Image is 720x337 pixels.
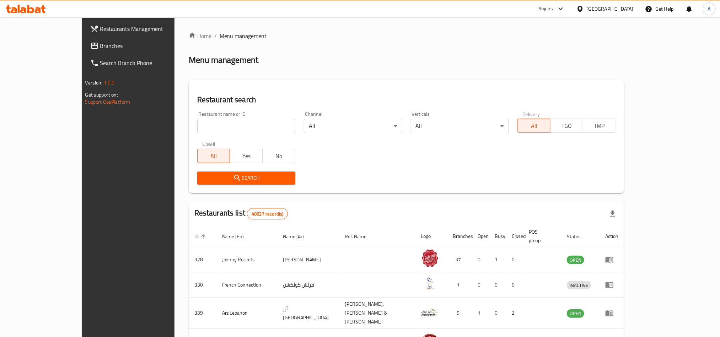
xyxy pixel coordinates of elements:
[472,298,489,329] td: 1
[506,272,523,298] td: 0
[489,298,506,329] td: 0
[604,205,621,222] div: Export file
[197,94,616,105] h2: Restaurant search
[567,232,590,241] span: Status
[522,112,540,116] label: Delivery
[586,121,613,131] span: TMP
[197,149,230,163] button: All
[605,281,618,289] div: Menu
[506,298,523,329] td: 2
[189,247,216,272] td: 328
[216,298,278,329] td: Arz Lebanon
[230,149,263,163] button: Yes
[567,309,584,317] span: OPEN
[587,5,634,13] div: [GEOGRAPHIC_DATA]
[489,247,506,272] td: 1
[85,37,202,54] a: Branches
[202,142,215,147] label: Upsell
[214,32,217,40] li: /
[100,25,196,33] span: Restaurants Management
[277,298,339,329] td: أرز [GEOGRAPHIC_DATA]
[605,255,618,264] div: Menu
[345,232,376,241] span: Ref. Name
[222,232,253,241] span: Name (En)
[447,247,472,272] td: 37
[216,272,278,298] td: French Connection
[550,119,583,133] button: TGO
[197,119,295,133] input: Search for restaurant name or ID..
[104,78,115,87] span: 1.0.0
[265,151,292,161] span: No
[233,151,260,161] span: Yes
[447,225,472,247] th: Branches
[100,42,196,50] span: Branches
[194,208,288,219] h2: Restaurants list
[189,298,216,329] td: 339
[506,247,523,272] td: 0
[472,225,489,247] th: Open
[472,247,489,272] td: 0
[85,97,130,107] a: Support.OpsPlatform
[537,5,553,13] div: Plugins
[304,119,402,133] div: All
[529,228,553,245] span: POS group
[339,298,415,329] td: [PERSON_NAME],[PERSON_NAME] & [PERSON_NAME]
[194,232,208,241] span: ID
[521,121,548,131] span: All
[415,225,447,247] th: Logo
[517,119,550,133] button: All
[567,281,591,289] div: INACTIVE
[100,59,196,67] span: Search Branch Phone
[600,225,624,247] th: Action
[421,275,439,292] img: French Connection
[85,78,103,87] span: Version:
[277,272,339,298] td: فرنش كونكشن
[605,309,618,317] div: Menu
[506,225,523,247] th: Closed
[489,272,506,298] td: 0
[220,32,267,40] span: Menu management
[247,211,288,217] span: 40627 record(s)
[216,247,278,272] td: Johnny Rockets
[277,247,339,272] td: [PERSON_NAME]
[85,20,202,37] a: Restaurants Management
[189,272,216,298] td: 330
[411,119,509,133] div: All
[247,208,288,219] div: Total records count
[200,151,227,161] span: All
[583,119,616,133] button: TMP
[567,256,584,264] span: OPEN
[262,149,295,163] button: No
[447,298,472,329] td: 9
[421,303,439,321] img: Arz Lebanon
[189,54,259,66] h2: Menu management
[85,54,202,71] a: Search Branch Phone
[472,272,489,298] td: 0
[85,90,118,99] span: Get support on:
[553,121,580,131] span: TGO
[283,232,313,241] span: Name (Ar)
[567,281,591,289] span: INACTIVE
[708,5,711,13] span: A
[421,249,439,267] img: Johnny Rockets
[197,172,295,185] button: Search
[189,32,624,40] nav: breadcrumb
[203,174,290,183] span: Search
[447,272,472,298] td: 1
[489,225,506,247] th: Busy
